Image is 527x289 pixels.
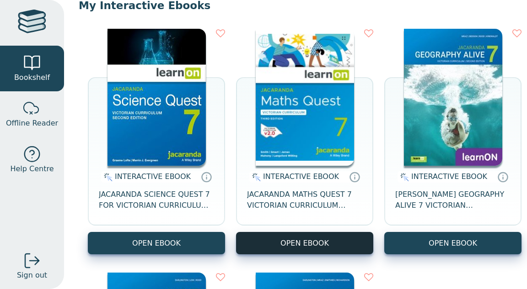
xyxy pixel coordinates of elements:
[99,189,214,211] span: JACARANDA SCIENCE QUEST 7 FOR VICTORIAN CURRICULUM LEARNON 2E EBOOK
[384,232,522,254] button: OPEN EBOOK
[404,29,502,166] img: cc9fd0c4-7e91-e911-a97e-0272d098c78b.jpg
[14,72,50,83] span: Bookshelf
[115,172,191,181] span: INTERACTIVE EBOOK
[88,232,225,254] button: OPEN EBOOK
[201,171,212,182] a: Interactive eBooks are accessed online via the publisher’s portal. They contain interactive resou...
[497,171,508,182] a: Interactive eBooks are accessed online via the publisher’s portal. They contain interactive resou...
[263,172,339,181] span: INTERACTIVE EBOOK
[411,172,487,181] span: INTERACTIVE EBOOK
[395,189,511,211] span: [PERSON_NAME] GEOGRAPHY ALIVE 7 VICTORIAN CURRICULUM LEARNON EBOOK 2E
[249,172,261,183] img: interactive.svg
[10,163,54,174] span: Help Centre
[256,29,354,166] img: b87b3e28-4171-4aeb-a345-7fa4fe4e6e25.jpg
[101,172,113,183] img: interactive.svg
[6,118,58,129] span: Offline Reader
[17,270,47,281] span: Sign out
[349,171,360,182] a: Interactive eBooks are accessed online via the publisher’s portal. They contain interactive resou...
[236,232,373,254] button: OPEN EBOOK
[398,172,409,183] img: interactive.svg
[108,29,206,166] img: 329c5ec2-5188-ea11-a992-0272d098c78b.jpg
[247,189,362,211] span: JACARANDA MATHS QUEST 7 VICTORIAN CURRICULUM LEARNON EBOOK 3E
